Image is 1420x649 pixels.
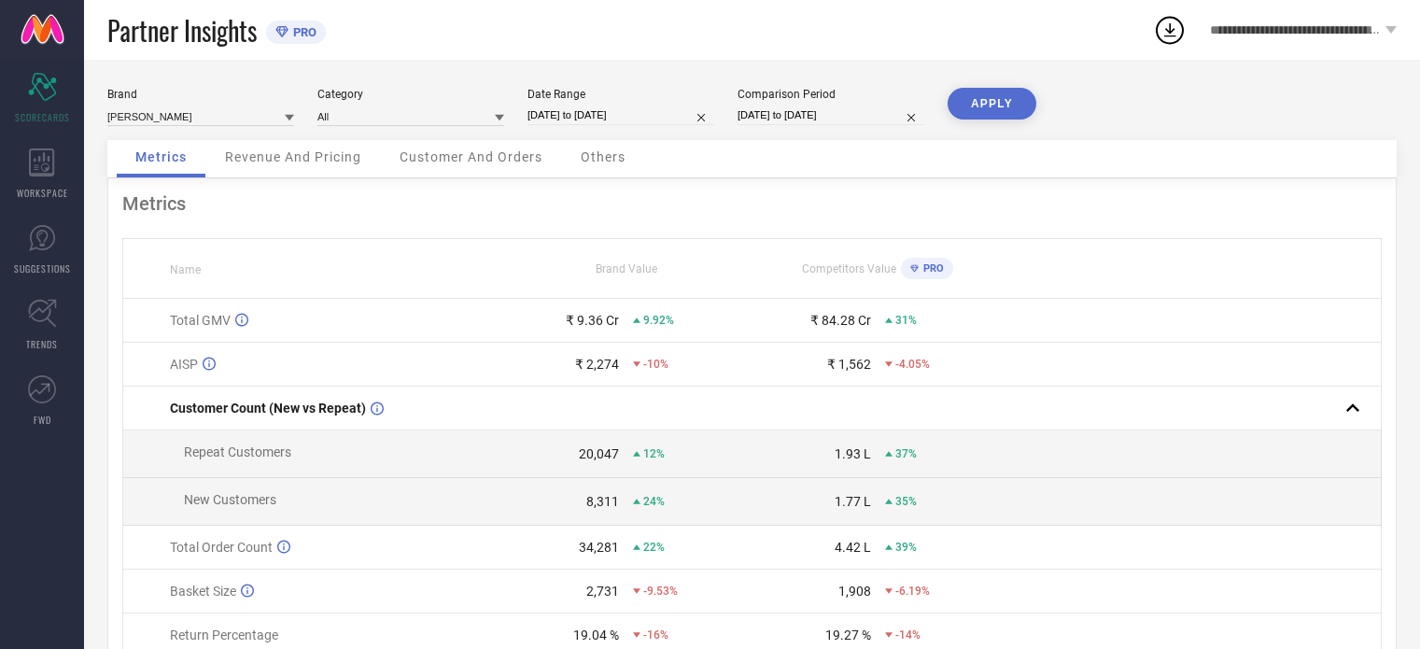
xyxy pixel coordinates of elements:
span: New Customers [184,492,276,507]
span: Name [170,263,201,276]
span: 31% [895,314,917,327]
span: SCORECARDS [15,110,70,124]
span: Customer Count (New vs Repeat) [170,401,366,416]
button: APPLY [948,88,1036,120]
div: 34,281 [579,540,619,555]
div: ₹ 2,274 [575,357,619,372]
span: PRO [919,262,944,275]
span: 35% [895,495,917,508]
div: Category [317,88,504,101]
span: Competitors Value [802,262,896,275]
div: 19.27 % [825,628,871,642]
input: Select comparison period [738,106,924,125]
span: -14% [895,628,921,642]
span: Total GMV [170,313,231,328]
div: 8,311 [586,494,619,509]
div: 2,731 [586,584,619,599]
span: Customer And Orders [400,149,542,164]
div: 1.77 L [835,494,871,509]
span: Partner Insights [107,11,257,49]
span: -4.05% [895,358,930,371]
span: 39% [895,541,917,554]
div: Comparison Period [738,88,924,101]
span: SUGGESTIONS [14,261,71,275]
div: 1.93 L [835,446,871,461]
span: 22% [643,541,665,554]
span: Return Percentage [170,628,278,642]
span: FWD [34,413,51,427]
span: 24% [643,495,665,508]
div: Date Range [527,88,714,101]
span: -9.53% [643,585,678,598]
div: ₹ 84.28 Cr [810,313,871,328]
div: 4.42 L [835,540,871,555]
div: ₹ 1,562 [827,357,871,372]
span: Others [581,149,626,164]
span: 9.92% [643,314,674,327]
span: WORKSPACE [17,186,68,200]
span: PRO [288,25,316,39]
input: Select date range [527,106,714,125]
span: Repeat Customers [184,444,291,459]
span: Total Order Count [170,540,273,555]
div: Open download list [1153,13,1187,47]
span: Brand Value [596,262,657,275]
div: Metrics [122,192,1382,215]
div: Brand [107,88,294,101]
span: 12% [643,447,665,460]
span: 37% [895,447,917,460]
span: TRENDS [26,337,58,351]
span: Basket Size [170,584,236,599]
span: Revenue And Pricing [225,149,361,164]
div: 1,908 [838,584,871,599]
div: 20,047 [579,446,619,461]
span: Metrics [135,149,187,164]
span: -16% [643,628,668,642]
div: 19.04 % [573,628,619,642]
span: AISP [170,357,198,372]
span: -10% [643,358,668,371]
div: ₹ 9.36 Cr [566,313,619,328]
span: -6.19% [895,585,930,598]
